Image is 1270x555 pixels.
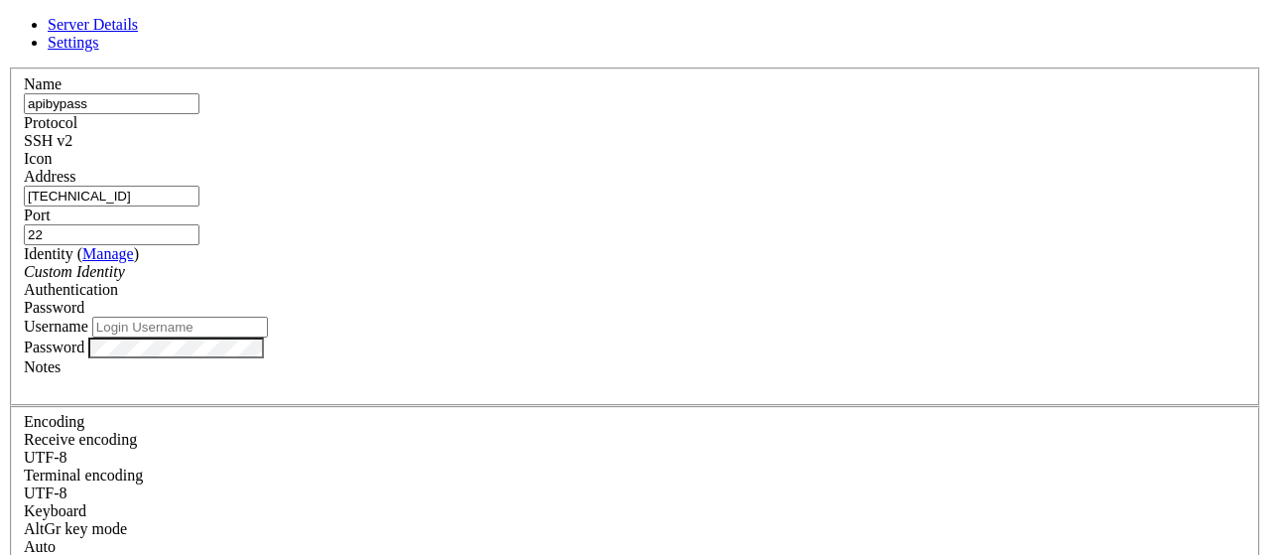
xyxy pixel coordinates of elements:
span: Auto [24,538,56,555]
div: UTF-8 [24,485,1246,502]
label: Identity [24,245,139,262]
div: UTF-8 [24,449,1246,467]
label: Set the expected encoding for data received from the host. If the encodings do not match, visual ... [24,520,127,537]
label: Keyboard [24,502,86,519]
i: Custom Identity [24,263,125,280]
a: Settings [48,34,99,51]
div: (31, 5) [269,91,277,108]
div: Password [24,299,1246,317]
span: SSH v2 [24,132,72,149]
label: Authentication [24,281,118,298]
label: Encoding [24,413,84,430]
label: Port [24,207,51,223]
label: Name [24,75,62,92]
x-row: root@[TECHNICAL_ID]'s password: [8,58,1013,74]
x-row: root@[TECHNICAL_ID]'s password: [8,91,1013,108]
span: Password [24,299,84,316]
x-row: root@[TECHNICAL_ID]'s password: [8,25,1013,42]
x-row: Access denied [8,74,1013,91]
input: Server Name [24,93,199,114]
span: UTF-8 [24,485,67,501]
label: Address [24,168,75,185]
label: Icon [24,150,52,167]
a: Server Details [48,16,138,33]
input: Host Name or IP [24,186,199,207]
label: The default terminal encoding. ISO-2022 enables character map translations (like graphics maps). ... [24,467,143,484]
a: Manage [82,245,134,262]
input: Login Username [92,317,268,338]
div: Custom Identity [24,263,1246,281]
label: Username [24,318,88,335]
div: SSH v2 [24,132,1246,150]
label: Set the expected encoding for data received from the host. If the encodings do not match, visual ... [24,431,137,448]
span: ( ) [77,245,139,262]
x-row: Access denied [8,41,1013,58]
x-row: Access denied [8,8,1013,25]
input: Port Number [24,224,199,245]
span: UTF-8 [24,449,67,466]
label: Notes [24,358,61,375]
label: Password [24,339,84,355]
label: Protocol [24,114,77,131]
